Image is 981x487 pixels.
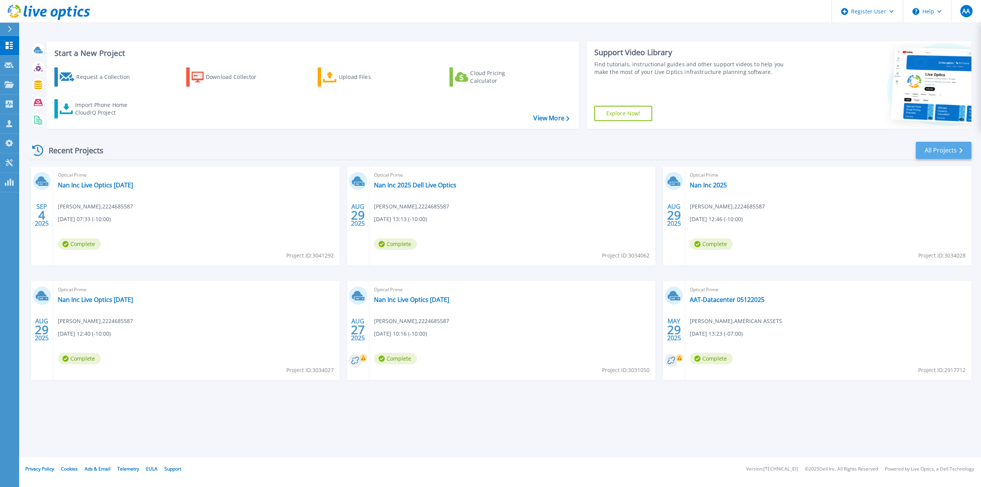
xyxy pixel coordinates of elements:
[351,212,365,218] span: 29
[30,141,114,160] div: Recent Projects
[449,67,535,87] a: Cloud Pricing Calculator
[374,317,449,325] span: [PERSON_NAME] , 2224685587
[58,285,335,294] span: Optical Prime
[75,101,135,116] div: Import Phone Home CloudIQ Project
[351,201,365,229] div: AUG 2025
[146,466,157,472] a: EULA
[690,317,782,325] span: [PERSON_NAME] , AMERICAN ASSETS
[186,67,272,87] a: Download Collector
[76,69,138,85] div: Request a Collection
[286,366,334,374] span: Project ID: 3034027
[594,48,793,57] div: Support Video Library
[54,67,140,87] a: Request a Collection
[374,296,449,303] a: Nan Inc Live Optics [DATE]
[374,238,417,250] span: Complete
[667,201,681,229] div: AUG 2025
[374,285,651,294] span: Optical Prime
[374,171,651,179] span: Optical Prime
[318,67,403,87] a: Upload Files
[25,466,54,472] a: Privacy Policy
[962,8,970,14] span: AA
[206,69,267,85] div: Download Collector
[374,353,417,364] span: Complete
[58,330,111,338] span: [DATE] 12:40 (-10:00)
[85,466,110,472] a: Ads & Email
[374,215,427,223] span: [DATE] 13:13 (-10:00)
[690,171,967,179] span: Optical Prime
[374,181,456,189] a: Nan Inc 2025 Dell Live Optics
[594,61,793,76] div: Find tutorials, instructional guides and other support videos to help you make the most of your L...
[58,181,133,189] a: Nan Inc Live Optics [DATE]
[58,171,335,179] span: Optical Prime
[61,466,78,472] a: Cookies
[286,251,334,260] span: Project ID: 3041292
[351,316,365,344] div: AUG 2025
[351,326,365,333] span: 27
[470,69,532,85] div: Cloud Pricing Calculator
[690,238,733,250] span: Complete
[746,467,798,472] li: Version: [TECHNICAL_ID]
[690,330,743,338] span: [DATE] 13:23 (-07:00)
[533,115,569,122] a: View More
[690,202,765,211] span: [PERSON_NAME] , 2224685587
[34,201,49,229] div: SEP 2025
[58,317,133,325] span: [PERSON_NAME] , 2224685587
[690,353,733,364] span: Complete
[667,326,681,333] span: 29
[38,212,45,218] span: 4
[34,316,49,344] div: AUG 2025
[164,466,181,472] a: Support
[690,296,764,303] a: AAT-Datacenter 05122025
[54,49,569,57] h3: Start a New Project
[58,238,101,250] span: Complete
[594,106,653,121] a: Explore Now!
[667,212,681,218] span: 29
[58,296,133,303] a: Nan Inc Live Optics [DATE]
[690,181,727,189] a: Nan Inc 2025
[58,215,111,223] span: [DATE] 07:33 (-10:00)
[690,285,967,294] span: Optical Prime
[339,69,400,85] div: Upload Files
[58,353,101,364] span: Complete
[805,467,878,472] li: © 2025 Dell Inc. All Rights Reserved
[918,366,966,374] span: Project ID: 2917712
[690,215,743,223] span: [DATE] 12:46 (-10:00)
[667,316,681,344] div: MAY 2025
[885,467,974,472] li: Powered by Live Optics, a Dell Technology
[602,251,650,260] span: Project ID: 3034062
[117,466,139,472] a: Telemetry
[35,326,49,333] span: 29
[374,202,449,211] span: [PERSON_NAME] , 2224685587
[58,202,133,211] span: [PERSON_NAME] , 2224685587
[374,330,427,338] span: [DATE] 10:16 (-10:00)
[918,251,966,260] span: Project ID: 3034028
[602,366,650,374] span: Project ID: 3031050
[916,142,971,159] a: All Projects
